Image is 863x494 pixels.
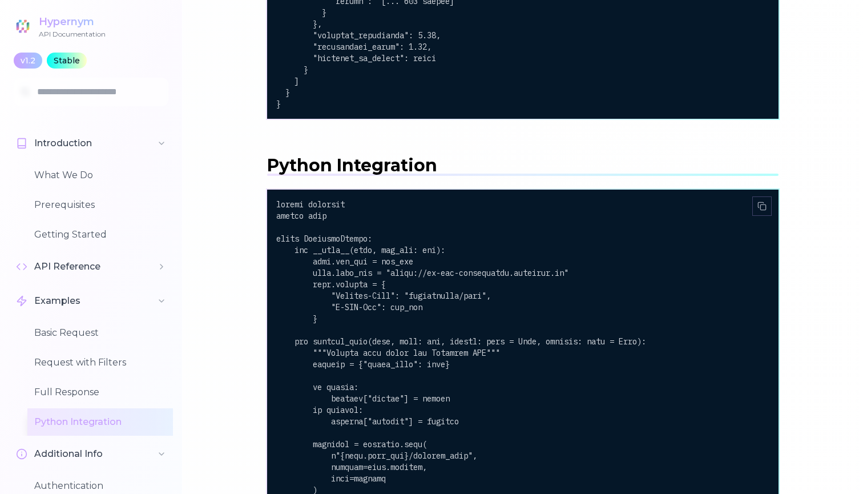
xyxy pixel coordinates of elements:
[752,196,772,216] button: Copy to clipboard
[27,379,173,406] button: Full Response
[27,191,173,219] button: Prerequisites
[27,349,173,376] button: Request with Filters
[14,53,42,69] div: v1.2
[34,294,80,308] span: Examples
[34,260,100,274] span: API Reference
[267,155,437,176] span: Python Integration
[34,447,103,461] span: Additional Info
[47,53,87,69] div: Stable
[9,440,173,468] button: Additional Info
[14,14,106,39] a: HypernymAPI Documentation
[39,14,106,30] div: Hypernym
[9,287,173,315] button: Examples
[27,408,173,436] button: Python Integration
[13,16,33,36] img: Hypernym Logo
[39,30,106,39] div: API Documentation
[34,136,92,150] span: Introduction
[27,319,173,347] button: Basic Request
[9,130,173,157] button: Introduction
[27,221,173,248] button: Getting Started
[9,253,173,280] button: API Reference
[27,162,173,189] button: What We Do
